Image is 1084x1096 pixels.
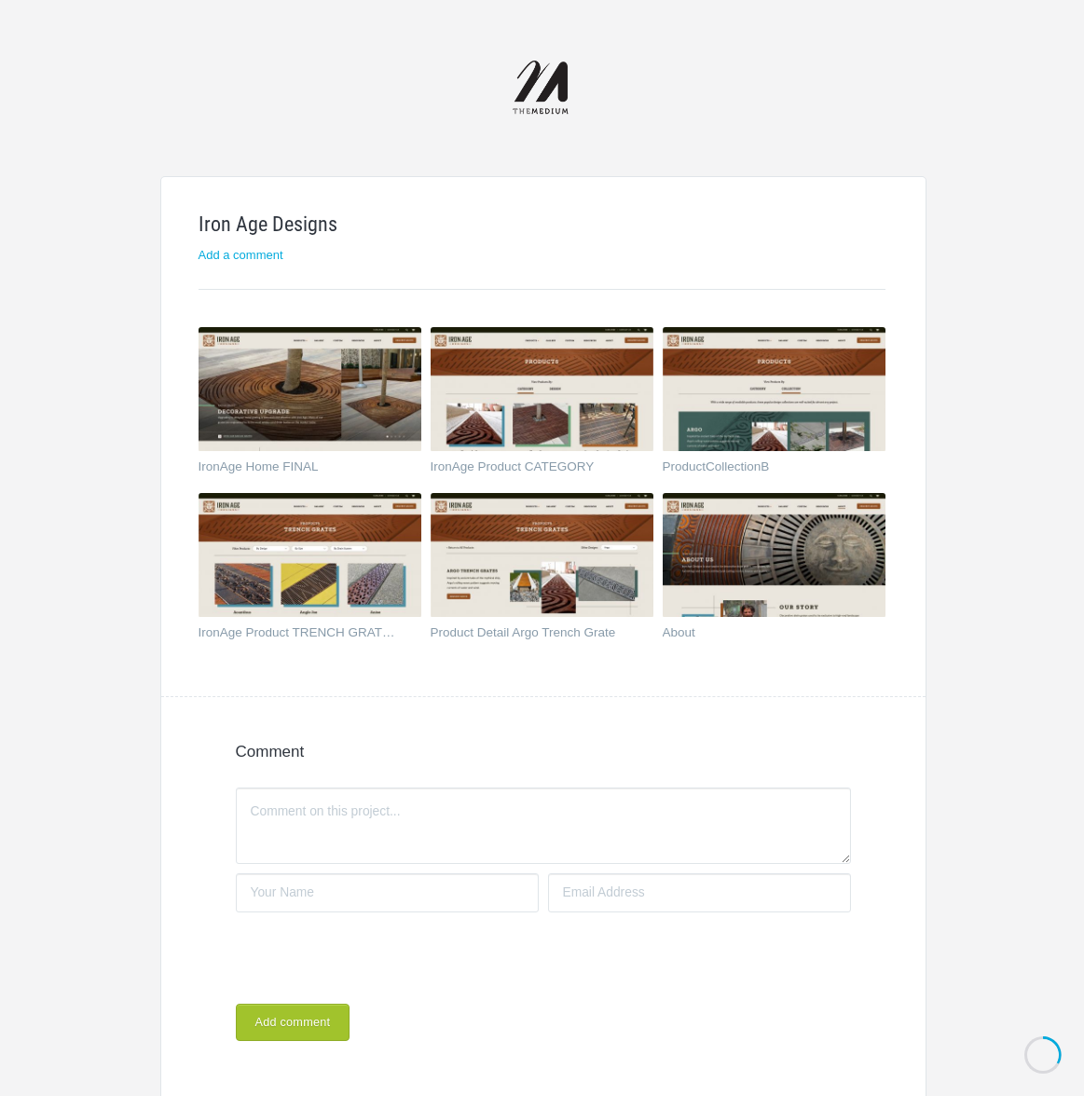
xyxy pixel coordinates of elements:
[199,327,421,452] img: themediumnet_rgmjew_thumb.jpg
[236,1004,350,1041] button: Add comment
[236,873,539,913] input: Your Name
[199,248,283,262] a: Add a comment
[663,327,885,452] img: themediumnet_n9j9od_v2_thumb.jpg
[431,460,631,479] a: IronAge Product CATEGORY
[663,626,863,645] a: About
[199,460,399,479] a: IronAge Home FINAL
[663,493,885,618] img: themediumnet_mis84j_thumb.jpg
[236,922,519,994] iframe: reCAPTCHA
[663,460,863,479] a: ProductCollectionB
[199,493,421,618] img: themediumnet_iww4vr_v2_thumb.jpg
[431,327,653,452] img: themediumnet_0p8txe_thumb.jpg
[236,744,851,760] h4: Comment
[199,626,399,645] a: IronAge Product TRENCH GRATES
[199,214,885,235] h1: Iron Age Designs
[431,493,653,618] img: themediumnet_3u30wc_thumb.jpg
[513,61,571,116] img: themediumnet-logo_20140702131735.png
[548,873,851,913] input: Email Address
[431,626,631,645] a: Product Detail Argo Trench Grate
